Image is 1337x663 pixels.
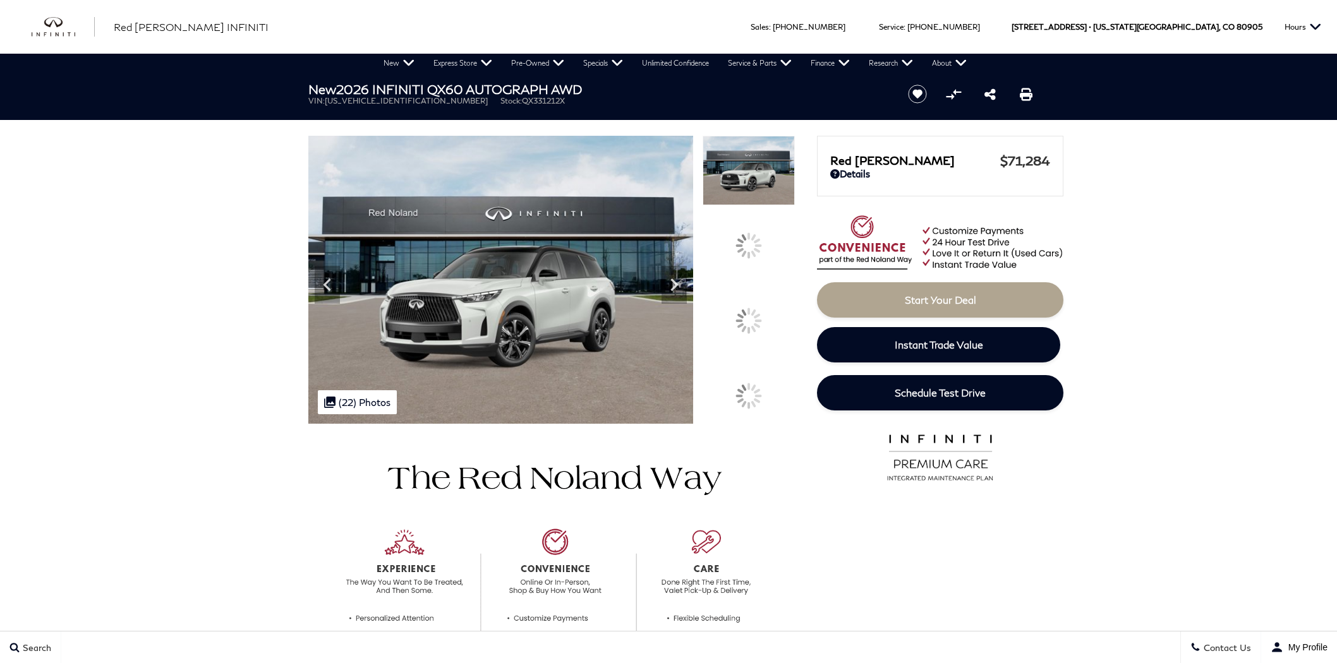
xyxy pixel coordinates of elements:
[424,54,502,73] a: Express Store
[907,22,980,32] a: [PHONE_NUMBER]
[751,22,769,32] span: Sales
[1000,153,1050,168] span: $71,284
[374,54,424,73] a: New
[830,153,1050,168] a: Red [PERSON_NAME] $71,284
[20,642,51,653] span: Search
[500,96,522,105] span: Stock:
[817,282,1063,318] a: Start Your Deal
[904,84,931,104] button: Save vehicle
[1261,631,1337,663] button: user-profile-menu
[1012,22,1262,32] a: [STREET_ADDRESS] • [US_STATE][GEOGRAPHIC_DATA], CO 80905
[904,22,905,32] span: :
[114,21,269,33] span: Red [PERSON_NAME] INFINITI
[308,136,693,424] img: New 2026 Radiant White/Black Obsidian INFINITI AUTOGRAPH AWD image 1
[923,54,976,73] a: About
[703,136,795,205] img: New 2026 Radiant White/Black Obsidian INFINITI AUTOGRAPH AWD image 1
[895,338,983,350] span: Instant Trade Value
[879,22,904,32] span: Service
[374,54,976,73] nav: Main Navigation
[817,327,1060,362] a: Instant Trade Value
[879,431,1002,482] img: infinitipremiumcare.png
[801,54,859,73] a: Finance
[773,22,845,32] a: [PHONE_NUMBER]
[308,81,336,97] strong: New
[114,20,269,35] a: Red [PERSON_NAME] INFINITI
[522,96,565,105] span: QX331212X
[859,54,923,73] a: Research
[32,17,95,37] a: infiniti
[32,17,95,37] img: INFINITI
[318,390,397,414] div: (22) Photos
[895,386,986,398] span: Schedule Test Drive
[817,375,1063,410] a: Schedule Test Drive
[325,96,488,105] span: [US_VEHICLE_IDENTIFICATION_NUMBER]
[632,54,718,73] a: Unlimited Confidence
[1201,642,1251,653] span: Contact Us
[718,54,801,73] a: Service & Parts
[1283,642,1328,652] span: My Profile
[944,85,963,104] button: Compare vehicle
[574,54,632,73] a: Specials
[308,96,325,105] span: VIN:
[905,294,976,306] span: Start Your Deal
[830,153,1000,167] span: Red [PERSON_NAME]
[984,87,996,102] a: Share this New 2026 INFINITI QX60 AUTOGRAPH AWD
[830,168,1050,179] a: Details
[1020,87,1032,102] a: Print this New 2026 INFINITI QX60 AUTOGRAPH AWD
[769,22,771,32] span: :
[308,82,886,96] h1: 2026 INFINITI QX60 AUTOGRAPH AWD
[502,54,574,73] a: Pre-Owned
